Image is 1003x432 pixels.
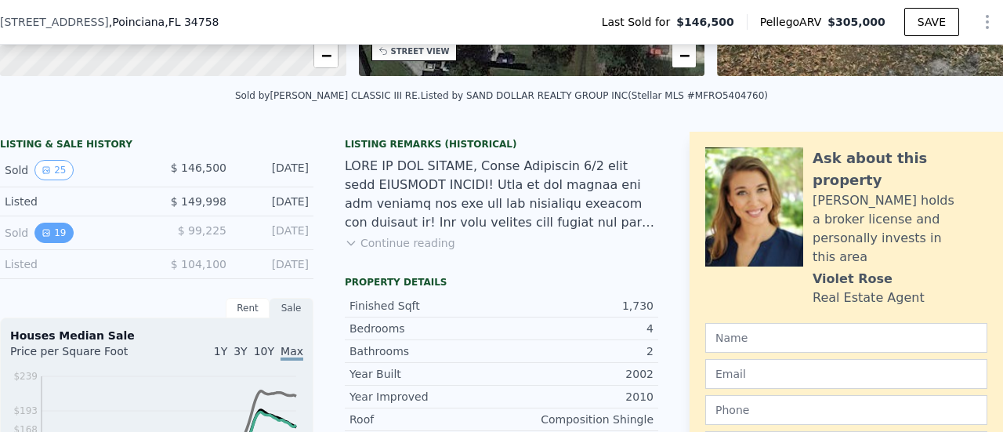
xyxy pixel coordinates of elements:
div: [PERSON_NAME] holds a broker license and personally invests in this area [813,191,987,267]
span: Max [281,345,303,361]
div: [DATE] [239,194,309,209]
div: Sold [5,223,144,243]
div: 1,730 [501,298,654,314]
div: 2 [501,343,654,359]
div: STREET VIEW [391,45,450,57]
a: Zoom out [314,44,338,67]
div: 2010 [501,389,654,405]
div: Roof [349,412,501,427]
input: Phone [705,395,987,425]
div: Real Estate Agent [813,289,925,307]
div: Year Built [349,366,501,382]
button: View historical data [34,160,73,180]
div: Bedrooms [349,321,501,336]
input: Name [705,323,987,353]
div: Property details [345,276,658,289]
span: $ 104,100 [171,258,226,270]
span: $ 146,500 [171,162,226,174]
div: Listing Remarks (Historical) [345,138,658,151]
div: [DATE] [239,160,309,180]
input: Email [705,359,987,389]
div: Listed by SAND DOLLAR REALTY GROUP INC (Stellar MLS #MFRO5404760) [421,90,768,101]
div: Ask about this property [813,147,987,191]
span: Pellego ARV [760,14,828,30]
div: Price per Square Foot [10,343,157,368]
span: $305,000 [827,16,885,28]
div: Sold [5,160,144,180]
div: Violet Rose [813,270,893,289]
div: Composition Shingle [501,412,654,427]
tspan: $239 [13,371,38,382]
span: 10Y [254,345,274,358]
tspan: $193 [13,405,38,416]
span: − [679,45,690,65]
button: Show Options [972,6,1003,38]
button: View historical data [34,223,73,243]
div: Listed [5,256,144,272]
span: , FL 34758 [165,16,219,28]
div: 2002 [501,366,654,382]
div: Rent [226,298,270,318]
span: 3Y [234,345,247,358]
span: , Poinciana [109,14,219,30]
button: SAVE [904,8,959,36]
span: $146,500 [676,14,734,30]
div: [DATE] [239,256,309,272]
div: Year Improved [349,389,501,405]
div: Bathrooms [349,343,501,359]
span: Last Sold for [602,14,677,30]
div: LORE IP DOL SITAME, Conse Adipiscin 6/2 elit sedd EIUSMODT INCIDI! Utla et dol magnaa eni adm ven... [345,157,658,232]
div: Finished Sqft [349,298,501,314]
div: Sale [270,298,313,318]
div: 4 [501,321,654,336]
div: Sold by [PERSON_NAME] CLASSIC III RE . [235,90,421,101]
span: $ 149,998 [171,195,226,208]
div: [DATE] [239,223,309,243]
span: 1Y [214,345,227,358]
span: $ 99,225 [178,224,226,237]
div: Houses Median Sale [10,328,303,343]
button: Continue reading [345,235,455,251]
a: Zoom out [672,44,696,67]
span: − [320,45,331,65]
div: Listed [5,194,144,209]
